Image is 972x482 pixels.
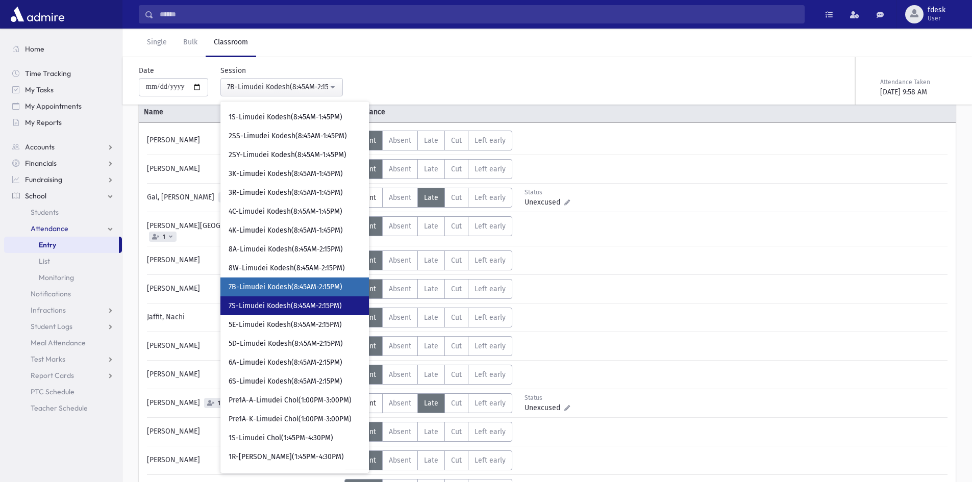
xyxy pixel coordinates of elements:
span: Report Cards [31,371,74,380]
div: AttTypes [344,279,512,299]
span: Absent [389,370,411,379]
div: [DATE] 9:58 AM [880,87,954,97]
label: Session [220,65,246,76]
span: Fundraising [25,175,62,184]
span: Teacher Schedule [31,403,88,413]
span: Financials [25,159,57,168]
div: [PERSON_NAME] [142,365,344,385]
span: User [928,14,945,22]
div: AttTypes [344,422,512,442]
span: Cut [451,222,462,231]
span: Late [424,399,438,408]
div: Attendance Taken [880,78,954,87]
span: Infractions [31,306,66,315]
span: Absent [389,165,411,173]
span: Absent [389,256,411,265]
div: [PERSON_NAME] [142,336,344,356]
span: Cut [451,165,462,173]
span: Absent [389,285,411,293]
span: Attendance [31,224,68,233]
span: 4K-Limudei Kodesh(8:45AM-1:45PM) [229,225,343,236]
a: Student Logs [4,318,122,335]
div: Gal, [PERSON_NAME] [142,188,344,208]
span: 8A-Limudei Kodesh(8:45AM-2:15PM) [229,244,343,255]
span: 1R-[PERSON_NAME](1:45PM-4:30PM) [229,452,344,462]
div: AttTypes [344,336,512,356]
span: Pre1A-A-Limudei Chol(1:00PM-3:00PM) [229,395,352,405]
span: School [25,191,46,200]
span: My Reports [25,118,62,127]
span: Late [424,193,438,202]
span: 4C-Limudei Kodesh(8:45AM-1:45PM) [229,207,342,217]
div: [PERSON_NAME] [142,250,344,270]
a: Test Marks [4,351,122,367]
a: My Appointments [4,98,122,114]
div: Jaffit, Nachi [142,308,344,327]
div: AttTypes [344,308,512,327]
span: Left early [475,399,506,408]
span: 1 [216,400,222,407]
span: 5E-Limudei Kodesh(8:45AM-2:15PM) [229,320,342,330]
a: Classroom [206,29,256,57]
span: Cut [451,193,462,202]
a: Accounts [4,139,122,155]
a: Meal Attendance [4,335,122,351]
span: 7B-Limudei Kodesh(8:45AM-2:15PM) [229,282,342,292]
a: Home [4,41,122,57]
a: Infractions [4,302,122,318]
span: PTC Schedule [31,387,74,396]
a: Fundraising [4,171,122,188]
span: Absent [389,427,411,436]
a: Financials [4,155,122,171]
span: Accounts [25,142,55,151]
span: 2SS-Limudei Kodesh(8:45AM-1:45PM) [229,131,347,141]
span: Late [424,456,438,465]
span: Late [424,256,438,265]
span: Cut [451,427,462,436]
div: [PERSON_NAME] [142,159,344,179]
div: [PERSON_NAME] [142,450,344,470]
span: Home [25,44,44,54]
span: Cut [451,399,462,408]
div: [PERSON_NAME] [142,393,344,413]
span: Entry [39,240,56,249]
a: Report Cards [4,367,122,384]
span: 8W-Limudei Kodesh(8:45AM-2:15PM) [229,263,345,273]
span: 1S-Limudei Chol(1:45PM-4:30PM) [229,433,333,443]
div: AttTypes [344,393,512,413]
button: 7B-Limudei Kodesh(8:45AM-2:15PM) [220,78,343,96]
a: List [4,253,122,269]
span: Attendance [343,107,547,117]
span: Student Logs [31,322,72,331]
span: Late [424,285,438,293]
a: Bulk [175,29,206,57]
span: Unexcused [525,197,564,208]
span: Test Marks [31,354,65,364]
span: Left early [475,342,506,350]
span: Time Tracking [25,69,71,78]
input: Search [154,5,804,23]
a: School [4,188,122,204]
span: Late [424,313,438,322]
span: Left early [475,193,506,202]
span: 6A-Limudei Kodesh(8:45AM-2:15PM) [229,358,342,368]
div: AttTypes [344,188,512,208]
div: AttTypes [344,131,512,150]
span: My Appointments [25,102,82,111]
span: Cut [451,256,462,265]
a: Students [4,204,122,220]
span: 5D-Limudei Kodesh(8:45AM-2:15PM) [229,339,343,349]
span: Absent [389,193,411,202]
span: Left early [475,285,506,293]
span: Pre1A-K-Limudei Chol(1:00PM-3:00PM) [229,414,352,424]
div: AttTypes [344,250,512,270]
a: Attendance [4,220,122,237]
span: 3K-Limudei Kodesh(8:45AM-1:45PM) [229,169,343,179]
div: Status [525,188,570,197]
div: AttTypes [344,159,512,179]
a: PTC Schedule [4,384,122,400]
span: Unexcused [525,402,564,413]
span: Left early [475,370,506,379]
a: Teacher Schedule [4,400,122,416]
div: AttTypes [344,365,512,385]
